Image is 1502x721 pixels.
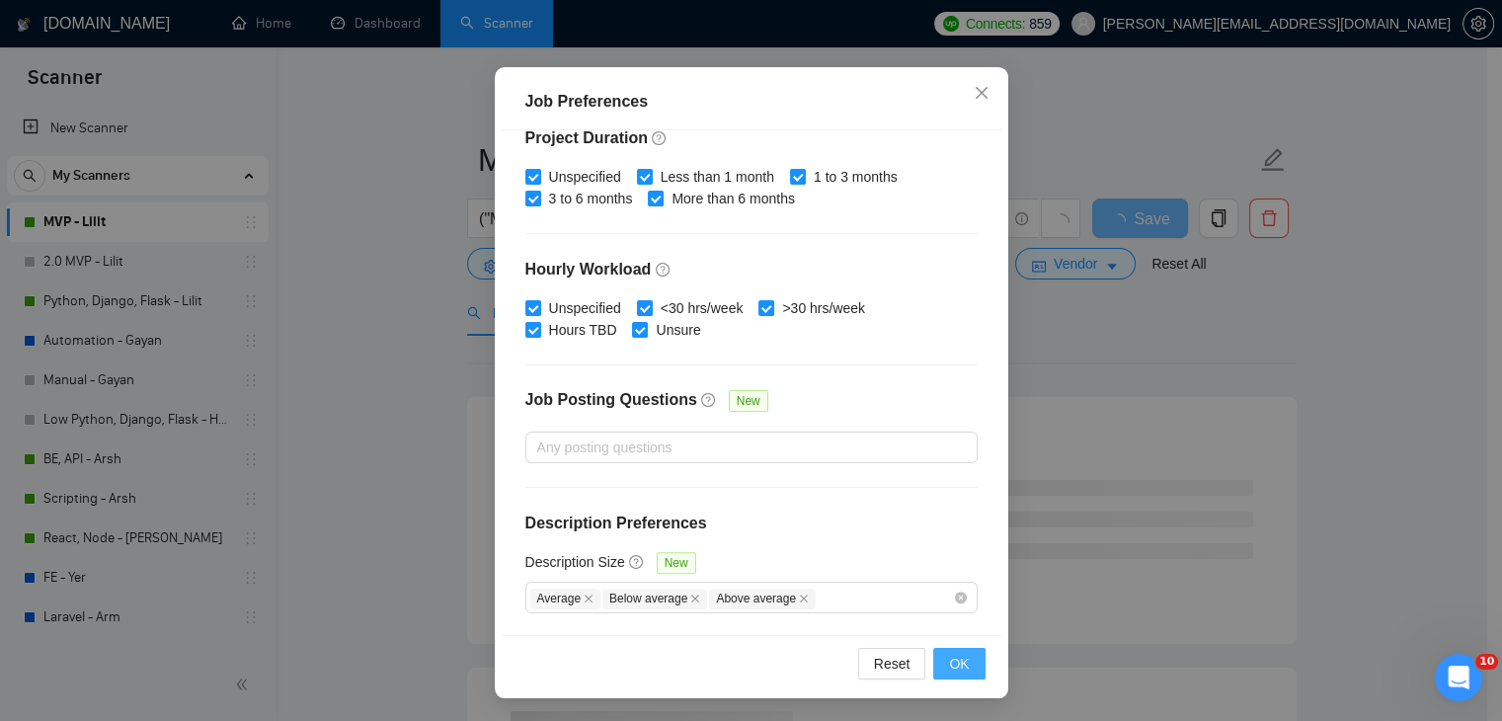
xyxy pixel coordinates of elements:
span: question-circle [629,554,645,570]
span: Unsure [648,319,708,341]
span: close-circle [955,592,967,603]
span: Below average [602,589,707,609]
span: question-circle [656,262,672,278]
span: question-circle [652,130,668,146]
span: close [799,594,809,603]
span: Reset [874,653,910,675]
span: Unspecified [541,297,629,319]
span: OK [949,653,969,675]
span: More than 6 months [664,188,803,209]
span: Hours TBD [541,319,625,341]
button: OK [933,648,985,680]
span: close [690,594,700,603]
span: 1 to 3 months [806,166,906,188]
h4: Description Preferences [525,512,978,535]
h4: Hourly Workload [525,258,978,281]
span: Unspecified [541,166,629,188]
span: Above average [709,589,816,609]
span: 3 to 6 months [541,188,641,209]
h5: Description Size [525,551,625,573]
h4: Job Posting Questions [525,388,697,412]
span: New [657,552,696,574]
iframe: Intercom live chat [1435,654,1482,701]
h4: Project Duration [525,126,978,150]
span: New [729,390,768,412]
button: Reset [858,648,926,680]
button: Close [955,67,1008,120]
span: question-circle [701,392,717,408]
span: close [974,85,989,101]
span: Less than 1 month [653,166,782,188]
div: Job Preferences [525,90,978,114]
span: Average [530,589,600,609]
span: 10 [1475,654,1498,670]
span: close [584,594,593,603]
span: <30 hrs/week [653,297,751,319]
span: >30 hrs/week [774,297,873,319]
